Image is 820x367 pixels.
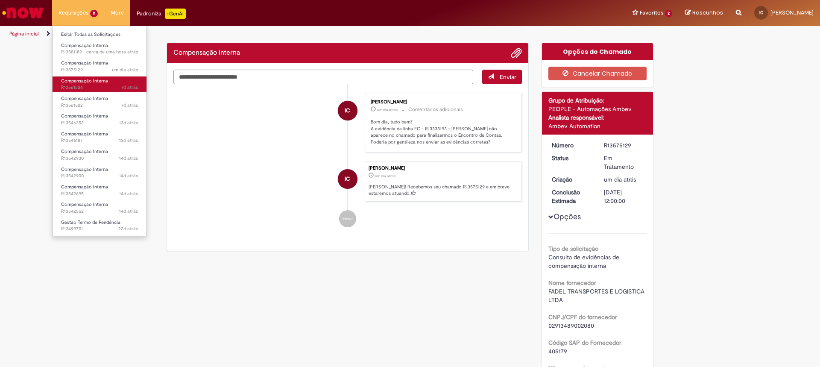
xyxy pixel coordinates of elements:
[482,70,522,84] button: Enviar
[111,9,124,17] span: More
[53,30,146,39] a: Exibir Todas as Solicitações
[119,155,138,161] span: 14d atrás
[61,102,138,109] span: R13561522
[685,9,723,17] a: Rascunhos
[119,173,138,179] time: 17/09/2025 10:53:31
[173,49,240,57] h2: Compensação Interna Histórico de tíquete
[375,173,395,179] span: um dia atrás
[53,218,146,234] a: Aberto R13499701 : Gestão Termo de Pendência
[1,4,45,21] img: ServiceNow
[61,173,138,179] span: R13542900
[375,173,395,179] time: 29/09/2025 08:59:58
[90,10,98,17] span: 11
[604,141,644,150] div: R13575129
[119,208,138,214] time: 17/09/2025 10:04:09
[119,155,138,161] time: 17/09/2025 10:57:47
[61,131,108,137] span: Compensação Interna
[548,279,596,287] b: Nome fornecedor
[548,67,647,80] button: Cancelar Chamado
[137,9,186,19] div: Padroniza
[119,120,138,126] span: 13d atrás
[545,188,598,205] dt: Conclusão Estimada
[548,288,646,304] span: FADEL TRANSPORTES E LOGISTICA LTDA
[61,137,138,144] span: R13546187
[548,322,594,329] span: 02913489002080
[770,9,814,16] span: [PERSON_NAME]
[53,147,146,163] a: Aberto R13542930 : Compensação Interna
[604,176,636,183] span: um dia atrás
[52,26,147,236] ul: Requisições
[61,95,108,102] span: Compensação Interna
[61,226,138,232] span: R13499701
[112,67,138,73] span: um dia atrás
[61,191,138,197] span: R13542695
[119,208,138,214] span: 14d atrás
[545,141,598,150] dt: Número
[121,102,138,109] span: 7d atrás
[61,201,108,208] span: Compensação Interna
[61,166,108,173] span: Compensação Interna
[545,175,598,184] dt: Criação
[59,9,88,17] span: Requisições
[61,60,108,66] span: Compensação Interna
[369,184,517,197] p: [PERSON_NAME]! Recebemos seu chamado R13575129 e em breve estaremos atuando.
[9,30,39,37] a: Página inicial
[53,129,146,145] a: Aberto R13546187 : Compensação Interna
[61,113,108,119] span: Compensação Interna
[61,49,138,56] span: R13581189
[173,70,473,84] textarea: Digite sua mensagem aqui...
[604,154,644,171] div: Em Tratamento
[61,148,108,155] span: Compensação Interna
[548,122,647,130] div: Ambev Automation
[121,84,138,91] span: 7d atrás
[604,176,636,183] time: 29/09/2025 08:59:58
[53,165,146,181] a: Aberto R13542900 : Compensação Interna
[121,84,138,91] time: 24/09/2025 08:41:26
[6,26,540,42] ul: Trilhas de página
[61,184,108,190] span: Compensação Interna
[173,161,522,202] li: Isabella Cristina Orsi Correa
[338,101,357,120] div: Isabella Cristina Orsi Correa
[369,166,517,171] div: [PERSON_NAME]
[53,41,146,57] a: Aberto R13581189 : Compensação Interna
[53,200,146,216] a: Aberto R13542552 : Compensação Interna
[53,112,146,127] a: Aberto R13546352 : Compensação Interna
[86,49,138,55] time: 30/09/2025 12:11:21
[377,107,398,112] time: 29/09/2025 09:03:09
[118,226,138,232] span: 22d atrás
[345,100,350,121] span: IC
[119,173,138,179] span: 14d atrás
[548,253,621,270] span: Consulta de evidências de compensação interna
[665,10,672,17] span: 2
[53,182,146,198] a: Aberto R13542695 : Compensação Interna
[119,191,138,197] span: 14d atrás
[61,208,138,215] span: R13542552
[61,67,138,73] span: R13575129
[61,155,138,162] span: R13542930
[119,120,138,126] time: 18/09/2025 10:35:05
[53,94,146,110] a: Aberto R13561522 : Compensação Interna
[604,175,644,184] div: 29/09/2025 08:59:58
[119,137,138,144] span: 13d atrás
[61,120,138,126] span: R13546352
[119,137,138,144] time: 18/09/2025 10:01:50
[545,154,598,162] dt: Status
[604,188,644,205] div: [DATE] 12:00:00
[692,9,723,17] span: Rascunhos
[548,339,621,346] b: Código SAP do Fornecedor
[53,59,146,74] a: Aberto R13575129 : Compensação Interna
[408,106,463,113] small: Comentários adicionais
[61,219,120,226] span: Gestão Termo de Pendência
[121,102,138,109] time: 24/09/2025 08:39:03
[548,96,647,105] div: Grupo de Atribuição:
[548,313,617,321] b: CNPJ/CPF do fornecedor
[118,226,138,232] time: 08/09/2025 17:00:24
[511,47,522,59] button: Adicionar anexos
[345,169,350,189] span: IC
[548,245,598,252] b: Tipo de solicitação
[548,347,567,355] span: 405179
[371,119,513,146] p: Bom dia, tudo bem? A evidência da linha EC - R13333193 - [PERSON_NAME] não aparece no chamado par...
[173,84,522,236] ul: Histórico de tíquete
[112,67,138,73] time: 29/09/2025 08:59:59
[640,9,663,17] span: Favoritos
